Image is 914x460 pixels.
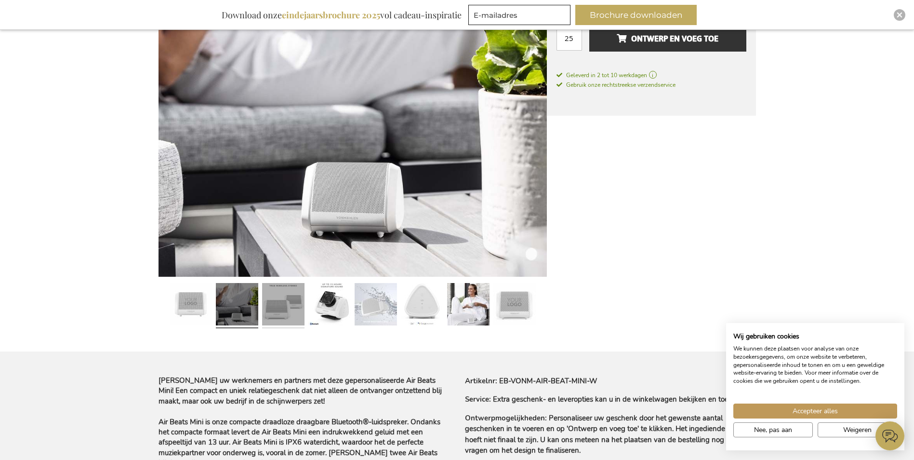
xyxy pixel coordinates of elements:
a: Gebruik onze rechtstreekse verzendservice [556,80,676,89]
p: We kunnen deze plaatsen voor analyse van onze bezoekersgegevens, om onze website te verbeteren, g... [733,345,897,385]
span: Gebruik onze rechtstreekse verzendservice [556,81,676,89]
div: Close [894,9,905,21]
button: Ontwerp en voeg toe [589,25,746,52]
a: Vonmahlen Air Beats Mini [216,279,258,332]
a: Vonmahlen Air Beats Mini [308,279,351,332]
input: E-mailadres [468,5,570,25]
form: marketing offers and promotions [468,5,573,28]
iframe: belco-activator-frame [875,421,904,450]
button: Accepteer alle cookies [733,404,897,419]
span: Nee, pas aan [754,425,792,435]
button: Brochure downloaden [575,5,697,25]
input: Aantal [556,25,582,51]
a: Vonmahlen Air Beats Mini [170,279,212,332]
b: eindejaarsbrochure 2025 [282,9,380,21]
a: Vonmahlen Air Beats Mini [447,279,490,332]
h2: Wij gebruiken cookies [733,332,897,341]
a: Geleverd in 2 tot 10 werkdagen [556,71,746,80]
a: Vonmahlen Air Beats Mini [401,279,443,332]
button: Pas cookie voorkeuren aan [733,422,813,437]
span: Weigeren [843,425,872,435]
span: Ontwerp en voeg toe [617,31,718,46]
span: Accepteer alles [793,406,838,416]
a: Vonmahlen Air Beats Mini [355,279,397,332]
img: Close [897,12,902,18]
div: Download onze vol cadeau-inspiratie [217,5,466,25]
a: Vonmahlen Air Beats Mini [493,279,536,332]
button: Alle cookies weigeren [818,422,897,437]
a: Vonmahlen Air Beats Mini [262,279,305,332]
